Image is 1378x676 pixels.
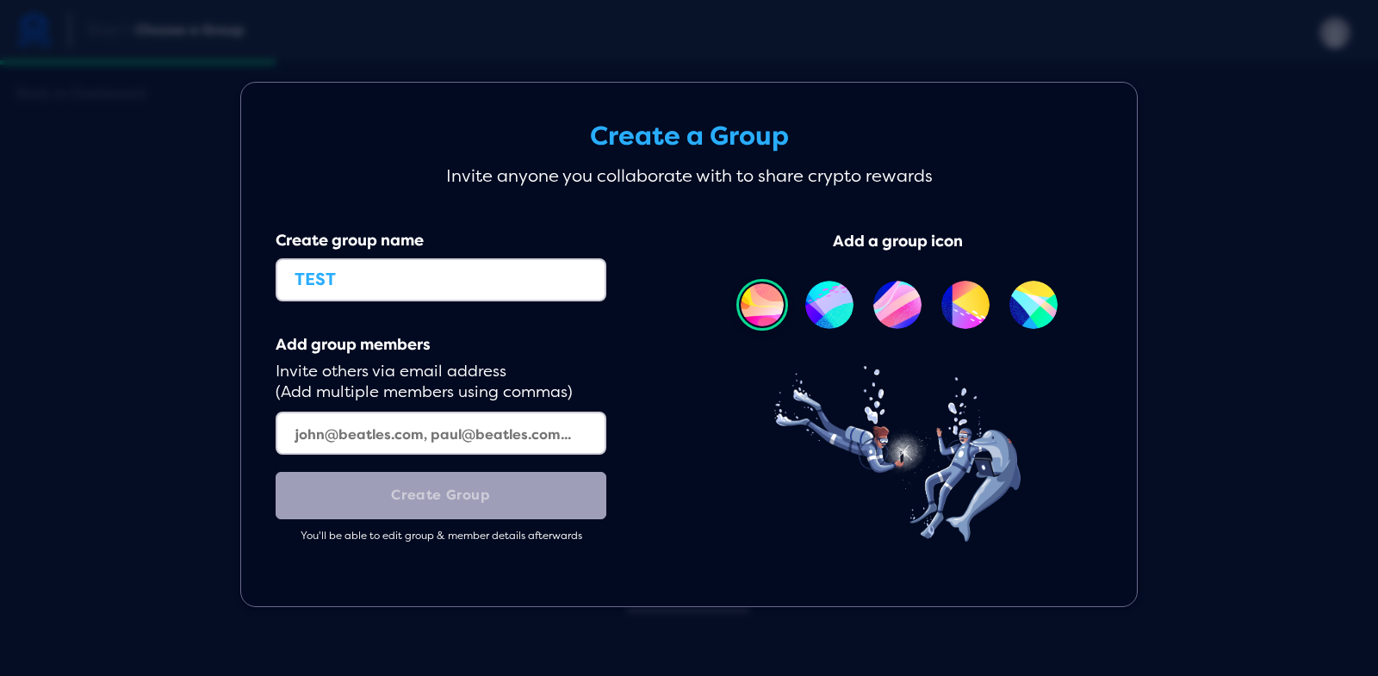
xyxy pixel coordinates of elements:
[736,279,788,331] img: Group Avatar Option
[872,279,923,331] img: Group Avatar Option
[1008,279,1059,331] img: Group Avatar Option
[833,233,963,251] div: Add a group icon
[276,530,606,544] p: You'll be able to edit group & member details afterwards
[276,232,606,250] div: Create group name
[431,164,947,189] h5: Invite anyone you collaborate with to share crypto rewards
[276,412,606,455] input: john@beatles.com, paul@beatles.com...
[276,362,606,403] div: Invite others via email address (Add multiple members using commas)
[940,279,991,331] img: Group Avatar Option
[276,258,606,301] input: The Beatles
[774,366,1021,541] img: Quidli Illustration
[276,472,606,519] button: Create Group
[258,121,1120,152] h3: Create a Group
[804,279,855,331] img: Group Avatar Option
[276,336,606,354] div: Add group members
